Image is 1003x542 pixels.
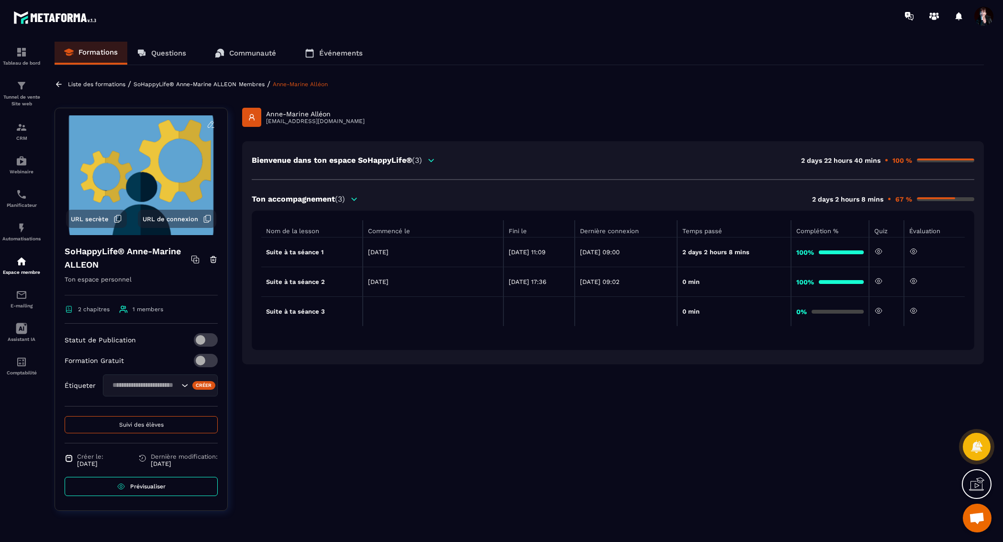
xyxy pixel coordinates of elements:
a: Assistant IA [2,316,41,349]
p: [DATE] [77,460,103,467]
span: (3) [335,194,345,203]
p: Événements [319,49,363,57]
img: email [16,289,27,301]
p: Statut de Publication [65,336,136,344]
p: Ton espace personnel [65,274,218,295]
p: 2 days 2 hours 8 mins [812,195,883,203]
a: Liste des formations [68,81,125,88]
th: Quiz [869,220,904,237]
span: URL de connexion [143,215,198,223]
span: (3) [412,156,422,165]
p: Formations [78,48,118,56]
h4: SoHappyLife® Anne-Marine ALLEON [65,245,191,271]
p: [DATE] 17:36 [509,278,569,285]
img: background [62,115,220,235]
button: URL de connexion [138,210,216,228]
div: Search for option [103,374,218,396]
p: 67 % [895,195,912,203]
p: Communauté [229,49,276,57]
p: Planificateur [2,203,41,208]
p: 100 % [892,157,912,164]
a: Questions [127,42,196,65]
p: Tunnel de vente Site web [2,94,41,107]
div: Ouvrir le chat [963,504,992,532]
a: Prévisualiser [65,477,218,496]
p: Anne-Marine Alléon [266,110,365,118]
img: formation [16,80,27,91]
a: automationsautomationsAutomatisations [2,215,41,248]
img: formation [16,122,27,133]
th: Commencé le [363,220,503,237]
a: automationsautomationsWebinaire [2,148,41,181]
p: [DATE] [368,278,498,285]
span: Suivi des élèves [119,421,164,428]
td: Suite à ta séance 3 [261,297,363,327]
span: 2 chapitres [78,306,110,313]
p: Assistant IA [2,337,41,342]
span: Dernière modification: [151,453,218,460]
p: [EMAIL_ADDRESS][DOMAIN_NAME] [266,118,365,124]
p: Bienvenue dans ton espace SoHappyLife® [252,156,422,165]
a: schedulerschedulerPlanificateur [2,181,41,215]
td: 0 min [677,267,791,297]
a: accountantaccountantComptabilité [2,349,41,383]
p: Tableau de bord [2,60,41,66]
a: formationformationTableau de bord [2,39,41,73]
img: logo [13,9,100,26]
a: automationsautomationsEspace membre [2,248,41,282]
span: URL secrète [71,215,109,223]
p: [DATE] [151,460,218,467]
span: / [128,79,131,89]
th: Nom de la lesson [261,220,363,237]
p: [DATE] 09:02 [580,278,672,285]
p: Automatisations [2,236,41,241]
span: 1 members [133,306,163,313]
th: Évaluation [904,220,965,237]
p: [DATE] 11:09 [509,248,569,256]
img: accountant [16,356,27,368]
input: Search for option [109,380,179,391]
strong: 100% [796,278,814,286]
p: CRM [2,135,41,141]
button: Suivi des élèves [65,416,218,433]
strong: 100% [796,248,814,256]
a: Membres [239,81,265,88]
td: 0 min [677,297,791,327]
a: Événements [295,42,372,65]
span: Créer le: [77,453,103,460]
span: / [267,79,270,89]
p: Comptabilité [2,370,41,375]
a: SoHappyLife® Anne-Marine ALLEON [134,81,236,88]
a: Anne-Marine Alléon [273,81,328,88]
img: automations [16,155,27,167]
a: formationformationTunnel de vente Site web [2,73,41,114]
p: Étiqueter [65,382,96,389]
p: Formation Gratuit [65,357,124,364]
img: formation [16,46,27,58]
th: Fini le [503,220,575,237]
a: Formations [55,42,127,65]
td: 2 days 2 hours 8 mins [677,237,791,267]
p: 2 days 22 hours 40 mins [801,157,880,164]
th: Dernière connexion [575,220,677,237]
p: E-mailing [2,303,41,308]
button: URL secrète [66,210,127,228]
div: Créer [192,381,216,390]
td: Suite à ta séance 1 [261,237,363,267]
span: Prévisualiser [130,483,166,490]
th: Complétion % [791,220,869,237]
p: Espace membre [2,270,41,275]
p: Webinaire [2,169,41,174]
img: automations [16,256,27,267]
img: automations [16,222,27,234]
td: Suite à ta séance 2 [261,267,363,297]
img: scheduler [16,189,27,200]
p: Questions [151,49,186,57]
a: formationformationCRM [2,114,41,148]
strong: 0% [796,308,807,316]
th: Temps passé [677,220,791,237]
a: emailemailE-mailing [2,282,41,316]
